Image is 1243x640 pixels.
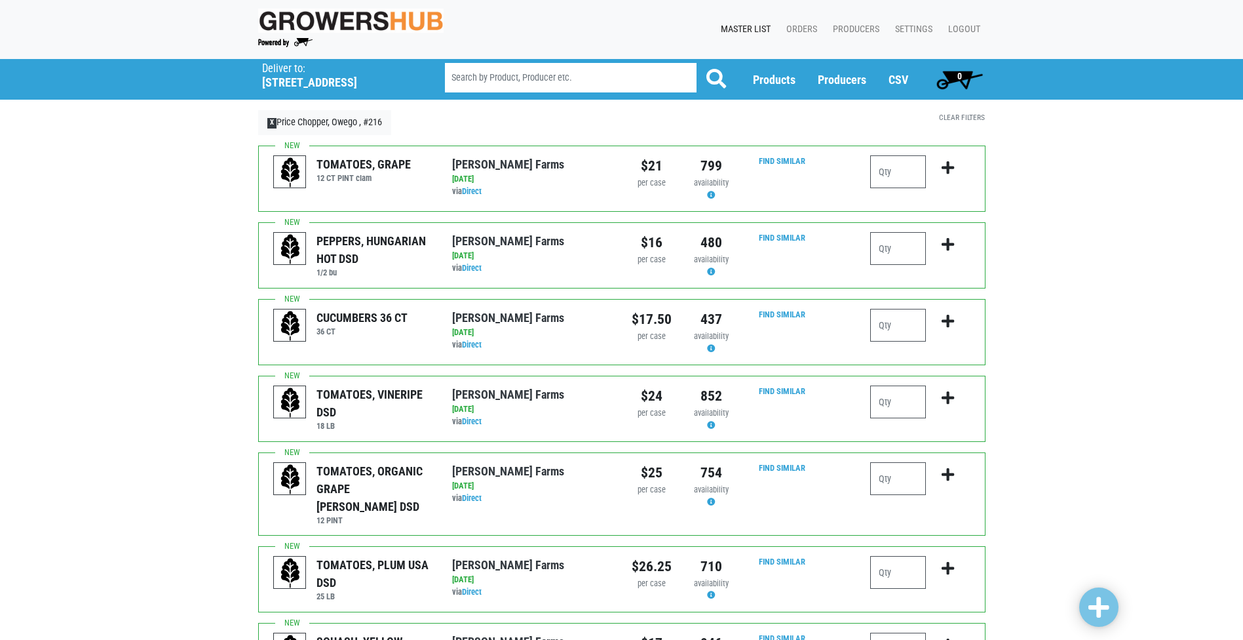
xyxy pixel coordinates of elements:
span: availability [694,578,729,588]
div: $16 [632,232,672,253]
div: 852 [691,386,731,407]
div: $17.50 [632,309,672,330]
div: via [452,339,611,351]
h6: 1/2 bu [316,268,432,277]
img: placeholder-variety-43d6402dacf2d531de610a020419775a.svg [274,310,307,342]
a: Products [753,73,795,87]
input: Qty [870,155,926,188]
span: availability [694,178,729,188]
a: CSV [889,73,908,87]
input: Qty [870,386,926,418]
span: X [267,118,277,129]
h6: 12 CT PINT clam [316,173,411,183]
input: Search by Product, Producer etc. [445,63,697,92]
img: placeholder-variety-43d6402dacf2d531de610a020419775a.svg [274,386,307,419]
div: 799 [691,155,731,176]
input: Qty [870,462,926,495]
div: TOMATOES, ORGANIC GRAPE [PERSON_NAME] DSD [316,462,432,515]
div: [DATE] [452,250,611,262]
a: Direct [462,186,482,196]
img: placeholder-variety-43d6402dacf2d531de610a020419775a.svg [274,233,307,266]
a: Producers [818,73,866,87]
a: Find Similar [759,386,805,396]
span: availability [694,485,729,494]
span: availability [694,331,729,341]
div: [DATE] [452,574,611,586]
h6: 18 LB [316,421,432,431]
a: Master List [710,17,776,42]
span: Price Chopper, Owego , #216 (42 W Main St, Owego, NY 13827, USA) [262,59,421,90]
a: Producers [822,17,885,42]
div: $26.25 [632,556,672,577]
a: Direct [462,340,482,350]
div: TOMATOES, GRAPE [316,155,411,173]
a: Direct [462,416,482,426]
h5: [STREET_ADDRESS] [262,75,411,90]
span: availability [694,408,729,418]
a: Find Similar [759,557,805,567]
a: Find Similar [759,310,805,319]
div: TOMATOES, PLUM USA DSD [316,556,432,591]
div: [DATE] [452,173,611,186]
a: [PERSON_NAME] Farms [452,464,564,478]
a: [PERSON_NAME] Farms [452,157,564,171]
img: placeholder-variety-43d6402dacf2d531de610a020419775a.svg [274,156,307,189]
div: 754 [691,462,731,483]
img: placeholder-variety-43d6402dacf2d531de610a020419775a.svg [274,463,307,496]
div: per case [632,177,672,190]
a: Clear Filters [939,113,985,122]
p: Deliver to: [262,62,411,75]
h6: 36 CT [316,327,408,336]
div: $25 [632,462,672,483]
a: Direct [462,493,482,503]
div: PEPPERS, HUNGARIAN HOT DSD [316,232,432,268]
div: per case [632,407,672,420]
div: via [452,262,611,275]
img: original-fc7597fdc6adbb9d0e2ae620e786d1a2.jpg [258,9,444,33]
input: Qty [870,556,926,589]
div: via [452,492,611,505]
div: via [452,586,611,599]
a: Logout [938,17,985,42]
div: via [452,416,611,428]
div: 480 [691,232,731,253]
div: via [452,186,611,198]
div: TOMATOES, VINERIPE DSD [316,386,432,421]
div: 710 [691,556,731,577]
div: [DATE] [452,327,611,339]
a: [PERSON_NAME] Farms [452,234,564,248]
div: $24 [632,386,672,407]
a: [PERSON_NAME] Farms [452,311,564,325]
img: Powered by Big Wheelbarrow [258,38,313,47]
a: Find Similar [759,156,805,166]
a: Orders [776,17,822,42]
div: [DATE] [452,480,611,492]
a: XPrice Chopper, Owego , #216 [258,110,392,135]
span: availability [694,254,729,264]
div: 437 [691,309,731,330]
div: [DATE] [452,403,611,416]
a: Find Similar [759,233,805,243]
a: Find Similar [759,463,805,473]
h6: 12 PINT [316,515,432,525]
input: Qty [870,232,926,265]
img: placeholder-variety-43d6402dacf2d531de610a020419775a.svg [274,557,307,590]
span: 0 [957,71,962,81]
a: 0 [930,66,989,92]
div: per case [632,330,672,343]
input: Qty [870,309,926,342]
div: per case [632,484,672,496]
div: CUCUMBERS 36 CT [316,309,408,327]
a: [PERSON_NAME] Farms [452,388,564,401]
div: per case [632,578,672,590]
h6: 25 LB [316,591,432,601]
a: Settings [885,17,938,42]
div: per case [632,254,672,266]
div: $21 [632,155,672,176]
a: Direct [462,263,482,273]
a: Direct [462,587,482,597]
a: [PERSON_NAME] Farms [452,558,564,572]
